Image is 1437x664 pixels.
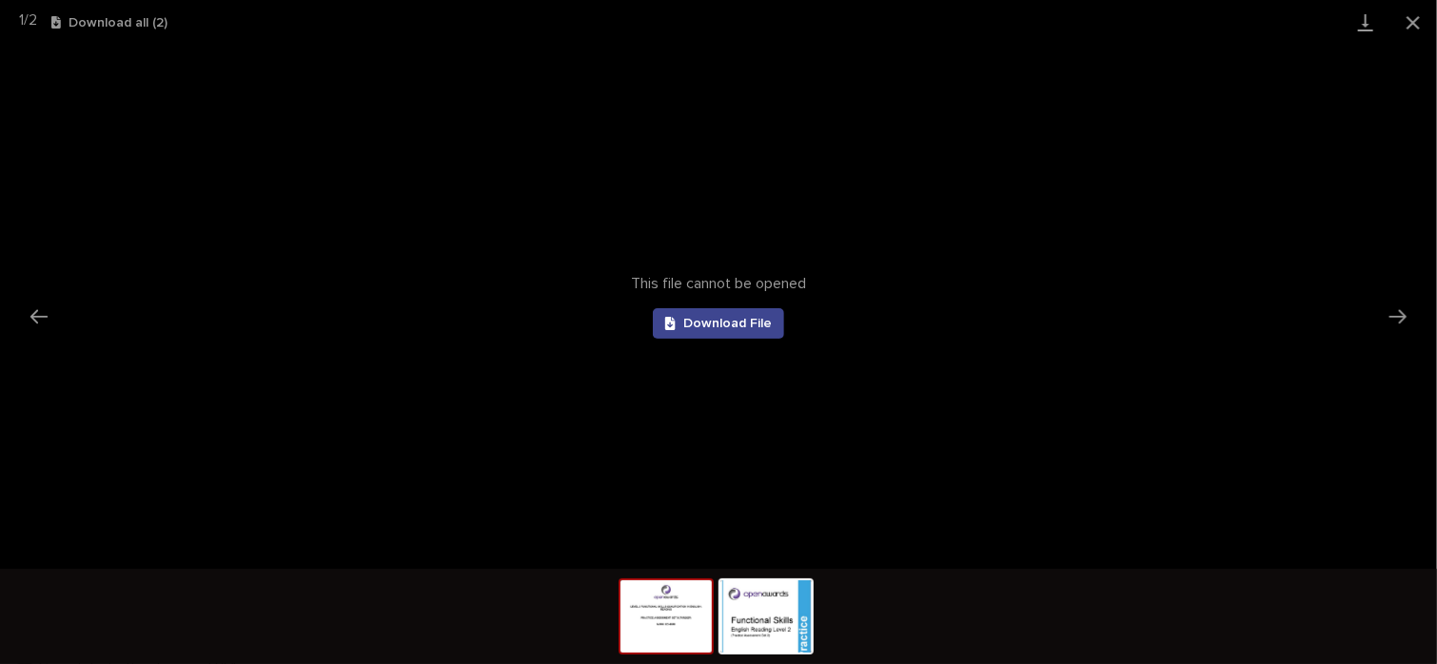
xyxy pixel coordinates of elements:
span: 2 [29,12,37,28]
button: Previous slide [19,298,59,335]
span: 1 [19,12,24,28]
img: https%3A%2F%2Fv5.airtableusercontent.com%2Fv3%2Fe%2F46%2F46%2F1760558400000%2FlYC_YahuiOfLTNq-CQv... [620,580,712,653]
span: Download File [683,317,772,330]
a: Download File [653,308,784,339]
button: Next slide [1378,298,1418,335]
span: This file cannot be opened [631,275,806,293]
button: Download all (2) [51,16,167,29]
img: https%3A%2F%2Fv5.airtableusercontent.com%2Fv3%2Fe%2F46%2F46%2F1760558400000%2F5rmXtQFCQE1YvZTJAoF... [720,580,812,653]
